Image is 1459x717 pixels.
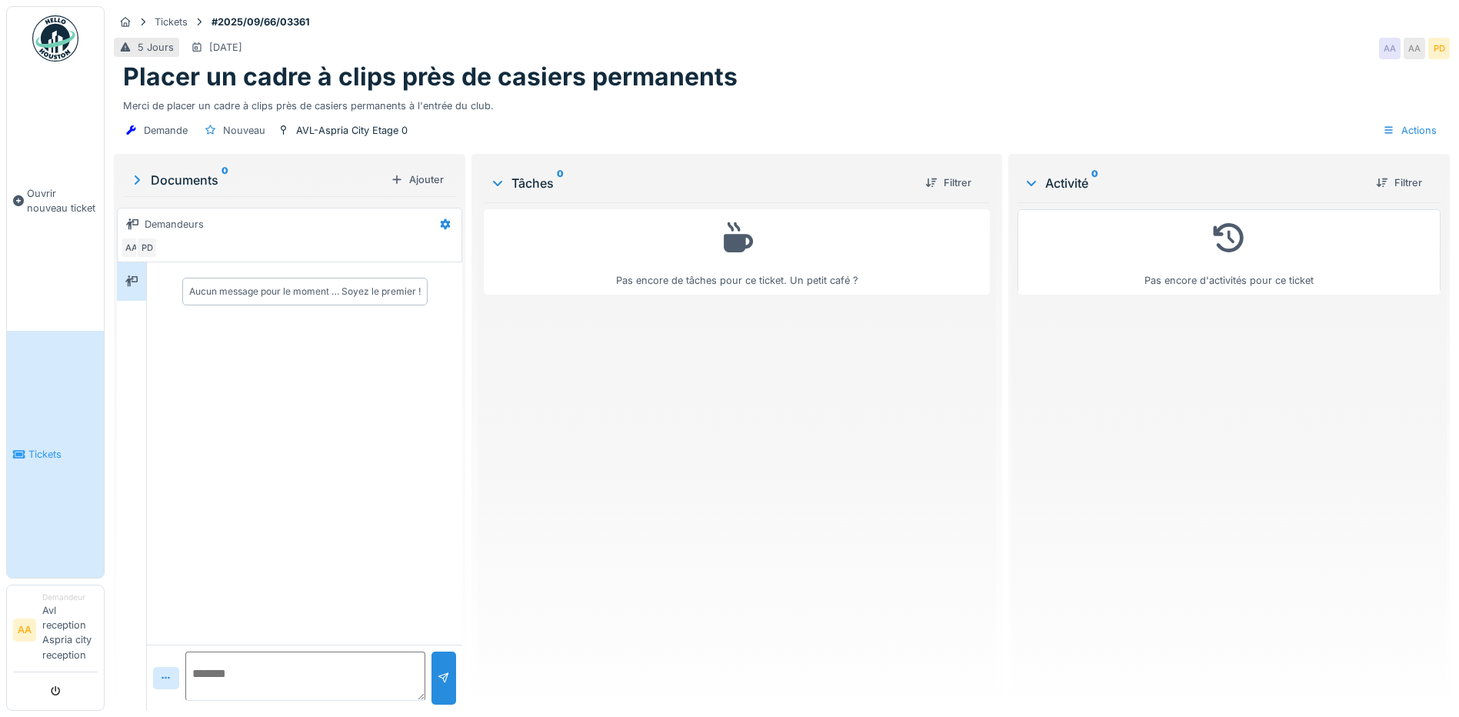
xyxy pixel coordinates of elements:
h1: Placer un cadre à clips près de casiers permanents [123,62,738,92]
a: AA DemandeurAvl reception Aspria city reception [13,592,98,672]
div: PD [1428,38,1450,59]
div: Demandeurs [145,217,204,232]
sup: 0 [1091,174,1098,192]
div: AVL-Aspria City Etage 0 [296,123,408,138]
div: Demande [144,123,188,138]
div: Tâches [490,174,913,192]
sup: 0 [222,171,228,189]
div: Documents [129,171,385,189]
div: Filtrer [1370,172,1428,193]
div: PD [136,237,158,258]
span: Tickets [28,447,98,462]
div: AA [121,237,142,258]
span: Ouvrir nouveau ticket [27,186,98,215]
div: Tickets [155,15,188,29]
div: Aucun message pour le moment … Soyez le premier ! [189,285,421,298]
div: Pas encore de tâches pour ce ticket. Un petit café ? [494,216,980,288]
div: Pas encore d'activités pour ce ticket [1028,216,1431,288]
div: Demandeur [42,592,98,603]
div: AA [1379,38,1401,59]
sup: 0 [557,174,564,192]
li: AA [13,619,36,642]
div: 5 Jours [138,40,174,55]
a: Tickets [7,331,104,577]
div: Activité [1024,174,1364,192]
div: AA [1404,38,1425,59]
div: Nouveau [223,123,265,138]
div: Merci de placer un cadre à clips près de casiers permanents à l'entrée du club. [123,92,1441,113]
li: Avl reception Aspria city reception [42,592,98,669]
div: Actions [1376,119,1444,142]
a: Ouvrir nouveau ticket [7,70,104,331]
div: Ajouter [385,169,450,190]
div: [DATE] [209,40,242,55]
img: Badge_color-CXgf-gQk.svg [32,15,78,62]
strong: #2025/09/66/03361 [205,15,316,29]
div: Filtrer [919,172,978,193]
